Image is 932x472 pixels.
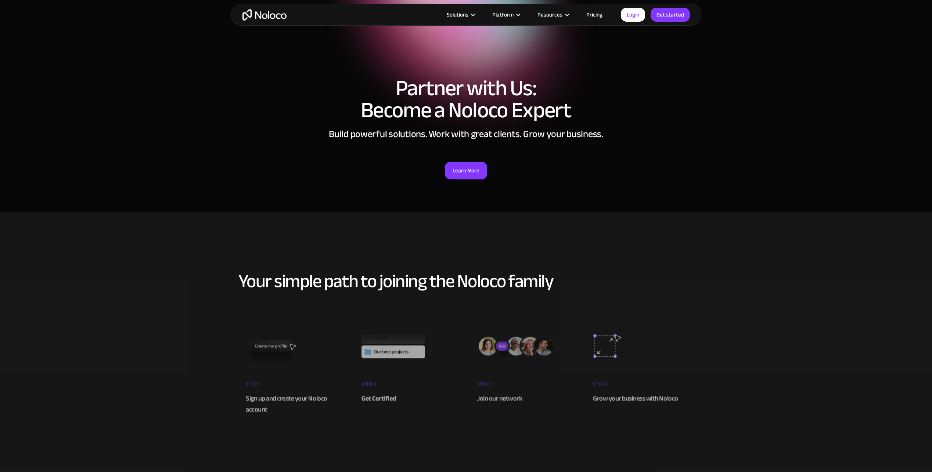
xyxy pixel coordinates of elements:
[621,8,645,22] a: Login
[445,162,487,179] a: Learn More
[528,10,577,19] div: Resources
[329,125,603,143] strong: Build powerful solutions. Work with great clients. Grow your business.
[537,10,562,19] div: Resources
[593,393,687,404] div: Grow your business with Noloco
[361,379,455,393] div: STEP 2
[242,9,287,21] a: home
[593,379,687,393] div: STEP 4
[238,271,694,291] h2: Your simple path to joining the Noloco family
[577,10,612,19] a: Pricing
[438,10,483,19] div: Solutions
[477,393,571,404] div: Join our network
[238,77,694,121] h1: Partner with Us: Become a Noloco Expert
[246,393,339,415] div: Sign up and create your Noloco account
[483,10,528,19] div: Platform
[477,379,571,393] div: STEP 3
[492,10,514,19] div: Platform
[447,10,468,19] div: Solutions
[651,8,690,22] a: Get started
[246,379,339,393] div: STEP 1
[361,393,396,405] strong: Get Certified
